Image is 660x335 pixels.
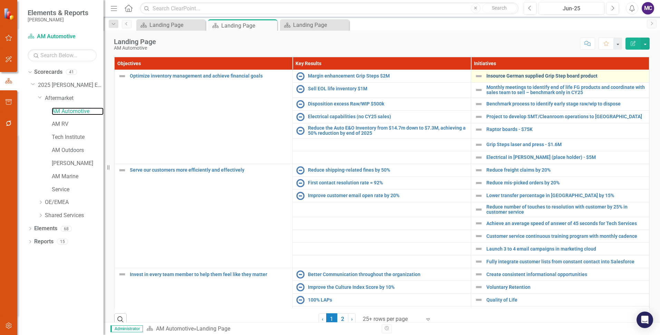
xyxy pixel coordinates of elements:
[637,312,653,328] div: Open Intercom Messenger
[138,21,204,29] a: Landing Page
[308,114,467,119] a: Electrical capabilities (no CY25 sales)
[475,205,483,214] img: Not Defined
[475,219,483,227] img: Not Defined
[293,268,471,281] td: Double-Click to Edit Right Click for Context Menu
[221,21,275,30] div: Landing Page
[475,125,483,134] img: Not Defined
[471,83,649,98] td: Double-Click to Edit Right Click for Context Menu
[296,192,304,200] img: Not Started
[482,3,517,13] button: Search
[45,94,104,102] a: Aftermarket
[475,257,483,266] img: Not Defined
[296,85,304,93] img: Not Started
[293,189,471,202] td: Double-Click to Edit Right Click for Context Menu
[296,166,304,174] img: Not Started
[130,73,289,79] a: Optimize inventory management and achieve financial goals
[471,110,649,123] td: Double-Click to Edit Right Click for Context Menu
[486,155,646,160] a: Electrical in [PERSON_NAME] (place holder)​ - $5M
[486,246,646,252] a: Launch 3 to 4 email campaigns in marketing cloud
[293,306,471,319] td: Double-Click to Edit Right Click for Context Menu
[351,316,353,322] span: ›
[471,164,649,176] td: Double-Click to Edit Right Click for Context Menu
[293,123,471,138] td: Double-Click to Edit Right Click for Context Menu
[293,70,471,83] td: Double-Click to Edit Right Click for Context Menu
[57,239,68,245] div: 15
[475,100,483,108] img: Not Defined
[118,72,126,80] img: Not Defined
[337,313,348,325] a: 2
[28,9,88,17] span: Elements & Reports
[471,176,649,189] td: Double-Click to Edit Right Click for Context Menu
[486,127,646,132] a: Raptor boards - $75K
[471,189,649,202] td: Double-Click to Edit Right Click for Context Menu
[52,186,104,194] a: Service
[66,69,77,75] div: 41
[475,283,483,291] img: Not Defined
[45,199,104,206] a: OE/EMEA
[538,2,604,14] button: Jun-25
[486,114,646,119] a: Project to develop SMT/Cleanroom operations to [GEOGRAPHIC_DATA]
[308,167,467,173] a: Reduce shipping-related fines by 50%
[486,272,646,277] a: Create consistent informational opportunities
[486,73,646,79] a: Insource German supplied Grip Step board product
[52,146,104,154] a: AM Outdoors
[486,142,646,147] a: Grip Steps laser and press - $1.6M
[475,296,483,304] img: Not Defined
[52,120,104,128] a: AM RV
[486,204,646,215] a: Reduce number of touches to resolution with customer by 25% in customer service
[486,297,646,303] a: Quality of Life
[293,110,471,123] td: Double-Click to Edit Right Click for Context Menu
[486,221,646,226] a: Achieve an average speed of answer of 45 seconds for Tech Services
[293,21,347,29] div: Landing Page
[61,226,72,232] div: 68
[296,283,304,291] img: Not Started
[492,5,507,11] span: Search
[28,33,97,41] a: AM Automotive
[486,180,646,185] a: Reduce mis-picked orders by 20%
[471,151,649,164] td: Double-Click to Edit Right Click for Context Menu
[118,166,126,174] img: Not Defined
[475,192,483,200] img: Not Defined
[475,270,483,278] img: Not Defined
[296,100,304,108] img: Not Started
[114,45,156,51] div: AM Automotive
[130,167,289,173] a: Serve our customers more efficiently and effectively
[28,49,97,61] input: Search Below...
[471,230,649,243] td: Double-Click to Edit Right Click for Context Menu
[3,8,16,20] img: ClearPoint Strategy
[296,179,304,187] img: Not Started
[308,193,467,198] a: Improve customer email open rate by 20%
[541,4,602,13] div: Jun-25
[293,281,471,294] td: Double-Click to Edit Right Click for Context Menu
[115,70,293,164] td: Double-Click to Edit Right Click for Context Menu
[45,212,104,220] a: Shared Services
[293,176,471,189] td: Double-Click to Edit Right Click for Context Menu
[308,180,467,185] a: First contact resolution rate = 92%
[486,167,646,173] a: Reduce freight claims by 20%
[308,125,467,136] a: Reduce the Auto E&O Inventory from $14.7m down to $7.3M, achieving a 50% reduction by end of 2025
[28,17,88,22] small: [PERSON_NAME]
[296,296,304,304] img: Not Started
[475,166,483,174] img: Not Defined
[642,2,654,14] div: MC
[52,160,104,167] a: [PERSON_NAME]
[52,133,104,141] a: Tech Institute
[486,193,646,198] a: Lower transfer percentage in [GEOGRAPHIC_DATA] by 15%
[471,98,649,110] td: Double-Click to Edit Right Click for Context Menu
[326,313,337,325] span: 1
[308,73,467,79] a: Margin enhancement Grip Steps $2M
[475,113,483,121] img: Not Defined
[114,38,156,45] div: Landing Page
[486,85,646,95] a: Monthly meetings to identify end of life FG products and coordinate with sales team to sell – ben...
[146,325,377,333] div: »
[475,245,483,253] img: Not Defined
[471,202,649,217] td: Double-Click to Edit Right Click for Context Menu
[471,123,649,138] td: Double-Click to Edit Right Click for Context Menu
[296,126,304,135] img: Not Started
[308,86,467,91] a: Sell EOL life inventory $1M
[293,98,471,110] td: Double-Click to Edit Right Click for Context Menu
[475,72,483,80] img: Not Defined
[471,294,649,306] td: Double-Click to Edit Right Click for Context Menu
[149,21,204,29] div: Landing Page
[471,70,649,83] td: Double-Click to Edit Right Click for Context Menu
